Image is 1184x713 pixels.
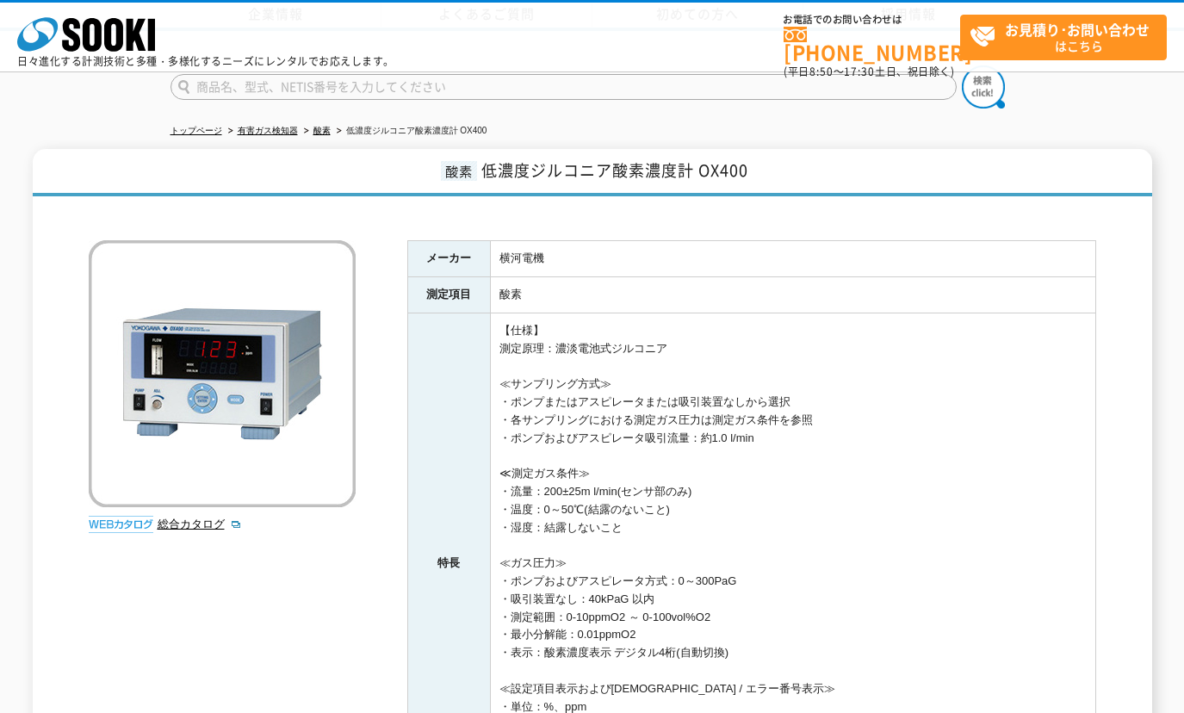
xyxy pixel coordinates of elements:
[481,158,748,182] span: 低濃度ジルコニア酸素濃度計 OX400
[490,276,1095,313] td: 酸素
[970,15,1166,59] span: はこちら
[407,241,490,277] th: メーカー
[89,516,153,533] img: webカタログ
[960,15,1167,60] a: お見積り･お問い合わせはこちら
[170,74,957,100] input: 商品名、型式、NETIS番号を入力してください
[784,15,960,25] span: お電話でのお問い合わせは
[89,240,356,507] img: 低濃度ジルコニア酸素濃度計 OX400
[784,27,960,62] a: [PHONE_NUMBER]
[844,64,875,79] span: 17:30
[158,518,242,530] a: 総合カタログ
[809,64,834,79] span: 8:50
[407,276,490,313] th: 測定項目
[170,126,222,135] a: トップページ
[1005,19,1150,40] strong: お見積り･お問い合わせ
[238,126,298,135] a: 有害ガス検知器
[784,64,954,79] span: (平日 ～ 土日、祝日除く)
[441,161,477,181] span: 酸素
[313,126,331,135] a: 酸素
[17,56,394,66] p: 日々進化する計測技術と多種・多様化するニーズにレンタルでお応えします。
[962,65,1005,108] img: btn_search.png
[333,122,487,140] li: 低濃度ジルコニア酸素濃度計 OX400
[490,241,1095,277] td: 横河電機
